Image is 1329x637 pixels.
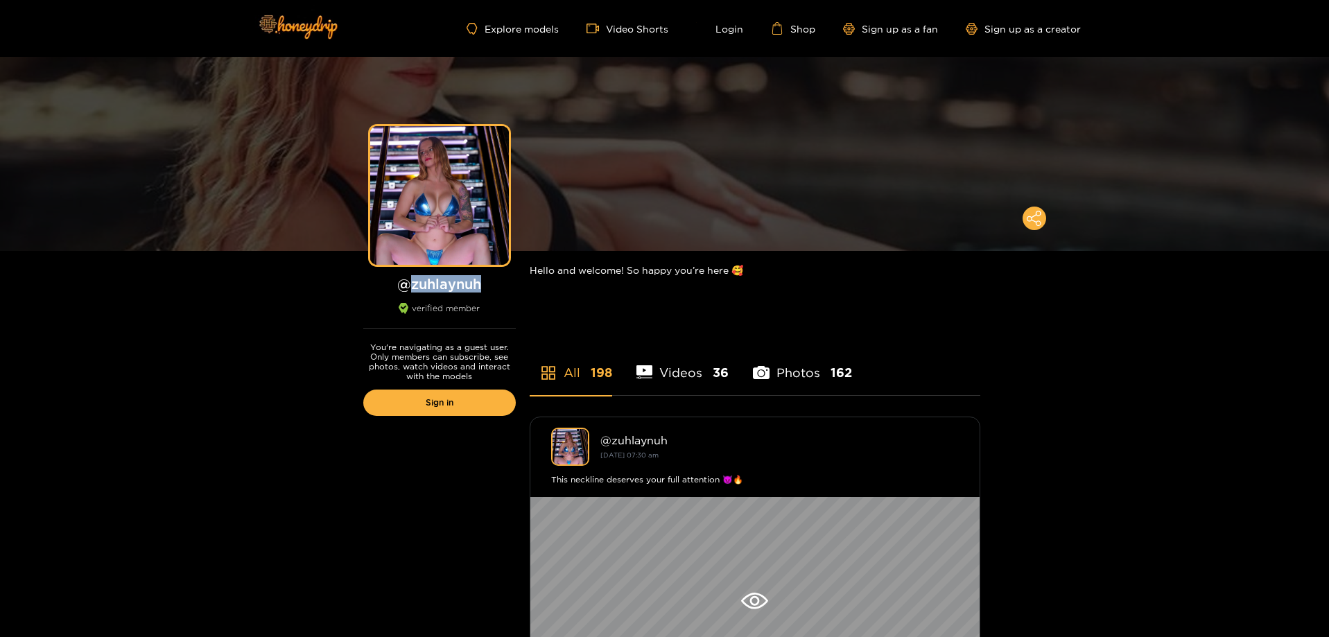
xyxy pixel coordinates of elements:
div: verified member [363,303,516,329]
span: 162 [831,364,852,381]
a: Video Shorts [587,22,668,35]
span: video-camera [587,22,606,35]
li: All [530,333,612,395]
li: Photos [753,333,852,395]
a: Explore models [467,23,558,35]
span: 36 [713,364,729,381]
small: [DATE] 07:30 am [600,451,659,459]
img: zuhlaynuh [551,428,589,466]
span: appstore [540,365,557,381]
div: Hello and welcome! So happy you’re here 🥰 [530,251,980,289]
h1: @ zuhlaynuh [363,275,516,293]
a: Login [696,22,743,35]
a: Shop [771,22,815,35]
div: @ zuhlaynuh [600,434,959,446]
p: You're navigating as a guest user. Only members can subscribe, see photos, watch videos and inter... [363,342,516,381]
div: This neckline deserves your full attention 😈🔥 [551,473,959,487]
a: Sign up as a creator [966,23,1081,35]
span: 198 [591,364,612,381]
a: Sign up as a fan [843,23,938,35]
li: Videos [636,333,729,395]
a: Sign in [363,390,516,416]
